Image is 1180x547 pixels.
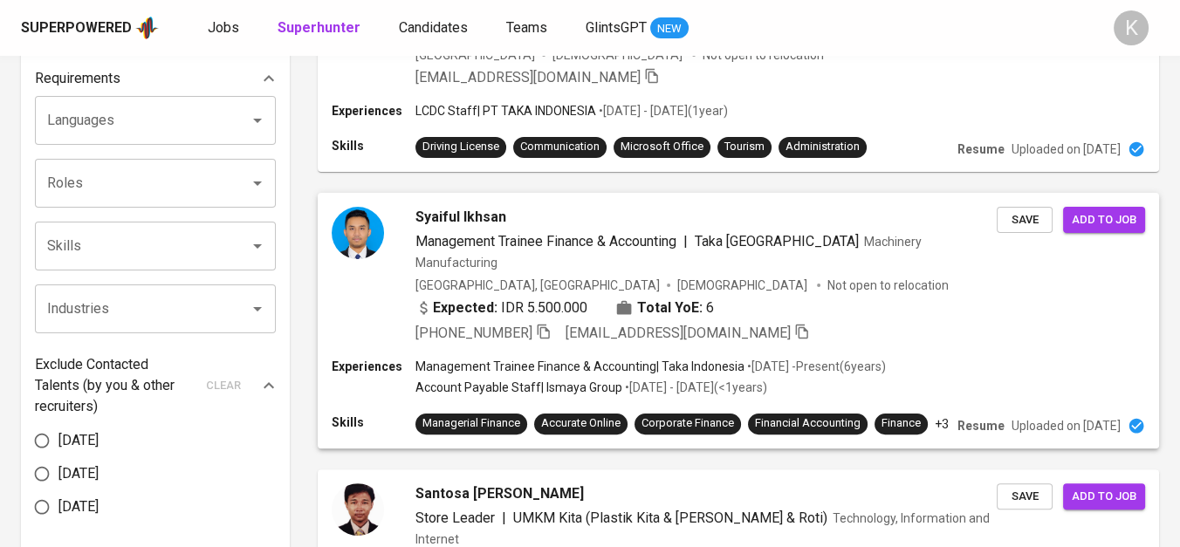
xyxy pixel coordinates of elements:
a: GlintsGPT NEW [586,17,689,39]
span: Syaiful Ikhsan [415,207,506,228]
b: Expected: [433,297,497,318]
a: Teams [506,17,551,39]
span: [EMAIL_ADDRESS][DOMAIN_NAME] [566,325,791,341]
p: Not open to relocation [827,277,949,294]
span: | [502,508,506,529]
a: Superhunter [278,17,364,39]
a: Superpoweredapp logo [21,15,159,41]
div: [GEOGRAPHIC_DATA], [GEOGRAPHIC_DATA] [415,277,660,294]
button: Save [997,207,1053,234]
span: Teams [506,19,547,36]
p: +3 [935,415,949,433]
p: • [DATE] - [DATE] ( <1 years ) [622,379,767,396]
span: | [683,231,688,252]
span: Taka [GEOGRAPHIC_DATA] [695,233,859,250]
span: [DATE] [58,463,99,484]
div: Driving License [422,139,499,155]
span: Jobs [208,19,239,36]
button: Open [245,297,270,321]
p: Experiences [332,102,415,120]
p: Experiences [332,358,415,375]
div: Administration [786,139,860,155]
div: Exclude Contacted Talents (by you & other recruiters)clear [35,354,276,417]
p: Skills [332,414,415,431]
div: Requirements [35,61,276,96]
span: GlintsGPT [586,19,647,36]
button: Add to job [1063,207,1145,234]
p: • [DATE] - Present ( 6 years ) [744,358,886,375]
span: Add to job [1072,487,1136,507]
span: Santosa [PERSON_NAME] [415,483,584,504]
div: Financial Accounting [755,415,861,432]
span: Store Leader [415,509,495,526]
button: Open [245,108,270,133]
span: NEW [650,20,689,38]
p: Resume [957,140,1005,158]
a: Syaiful IkhsanManagement Trainee Finance & Accounting|Taka [GEOGRAPHIC_DATA]Machinery Manufacturi... [318,193,1159,448]
button: Open [245,171,270,195]
span: Save [1005,210,1044,230]
img: 6639a41721d6b97a979e12670b9eef33.jpg [332,483,384,536]
span: UMKM Kita (Plastik Kita & [PERSON_NAME] & Roti) [513,509,827,526]
div: Microsoft Office [621,139,703,155]
span: Machinery Manufacturing [415,235,922,270]
div: Communication [520,139,600,155]
p: LCDC Staff | PT TAKA INDONESIA [415,102,596,120]
span: [DATE] [58,430,99,451]
span: 6 [706,297,714,318]
span: Add to job [1072,210,1136,230]
span: [PHONE_NUMBER] [415,325,532,341]
p: Skills [332,137,415,154]
a: Candidates [399,17,471,39]
div: Finance [882,415,921,432]
div: K [1114,10,1149,45]
button: Save [997,483,1053,510]
button: Open [245,234,270,258]
p: Account Payable Staff | Ismaya Group [415,379,622,396]
p: Resume [957,417,1005,434]
b: Superhunter [278,19,360,36]
span: Candidates [399,19,468,36]
div: Superpowered [21,18,132,38]
div: IDR 5.500.000 [415,297,587,318]
div: Tourism [724,139,765,155]
b: Total YoE: [637,297,703,318]
img: ddf1c9dbfe37866a65d9a9687ed9037b.jpeg [332,207,384,259]
div: Corporate Finance [641,415,734,432]
p: Uploaded on [DATE] [1012,417,1121,434]
p: • [DATE] - [DATE] ( 1 year ) [596,102,728,120]
p: Uploaded on [DATE] [1012,140,1121,158]
span: [DEMOGRAPHIC_DATA] [677,277,810,294]
div: Accurate Online [541,415,621,432]
div: Managerial Finance [422,415,520,432]
a: Jobs [208,17,243,39]
span: Management Trainee Finance & Accounting [415,233,676,250]
img: app logo [135,15,159,41]
span: [DATE] [58,496,99,517]
p: Requirements [35,68,120,89]
span: Save [1005,487,1044,507]
span: [EMAIL_ADDRESS][DOMAIN_NAME] [415,69,641,85]
p: Exclude Contacted Talents (by you & other recruiters) [35,354,196,417]
span: Technology, Information and Internet [415,511,990,546]
p: Management Trainee Finance & Accounting | Taka Indonesia [415,358,744,375]
button: Add to job [1063,483,1145,510]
